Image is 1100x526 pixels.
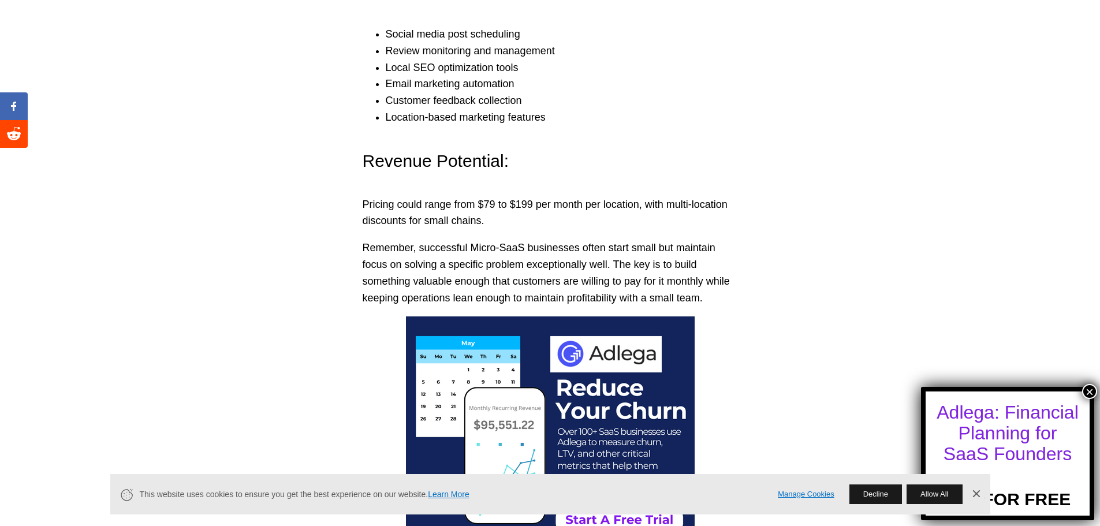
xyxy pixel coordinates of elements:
[386,92,738,109] li: Customer feedback collection
[967,486,985,503] a: Dismiss Banner
[386,76,738,92] li: Email marketing automation
[363,149,738,173] h4: Revenue Potential:
[386,109,738,126] li: Location-based marketing features
[120,487,134,502] svg: Cookie Icon
[936,402,1079,464] div: Adlega: Financial Planning for SaaS Founders
[945,470,1071,509] a: TRY FOR FREE
[363,196,738,230] p: Pricing could range from $79 to $199 per month per location, with multi-location discounts for sm...
[428,490,469,499] a: Learn More
[386,59,738,76] li: Local SEO optimization tools
[849,484,902,504] button: Decline
[140,488,762,501] span: This website uses cookies to ensure you get the best experience on our website.
[907,484,962,504] button: Allow All
[1082,384,1097,399] button: Close
[778,488,834,501] a: Manage Cookies
[386,26,738,43] li: Social media post scheduling
[363,240,738,306] p: Remember, successful Micro-SaaS businesses often start small but maintain focus on solving a spec...
[386,43,738,59] li: Review monitoring and management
